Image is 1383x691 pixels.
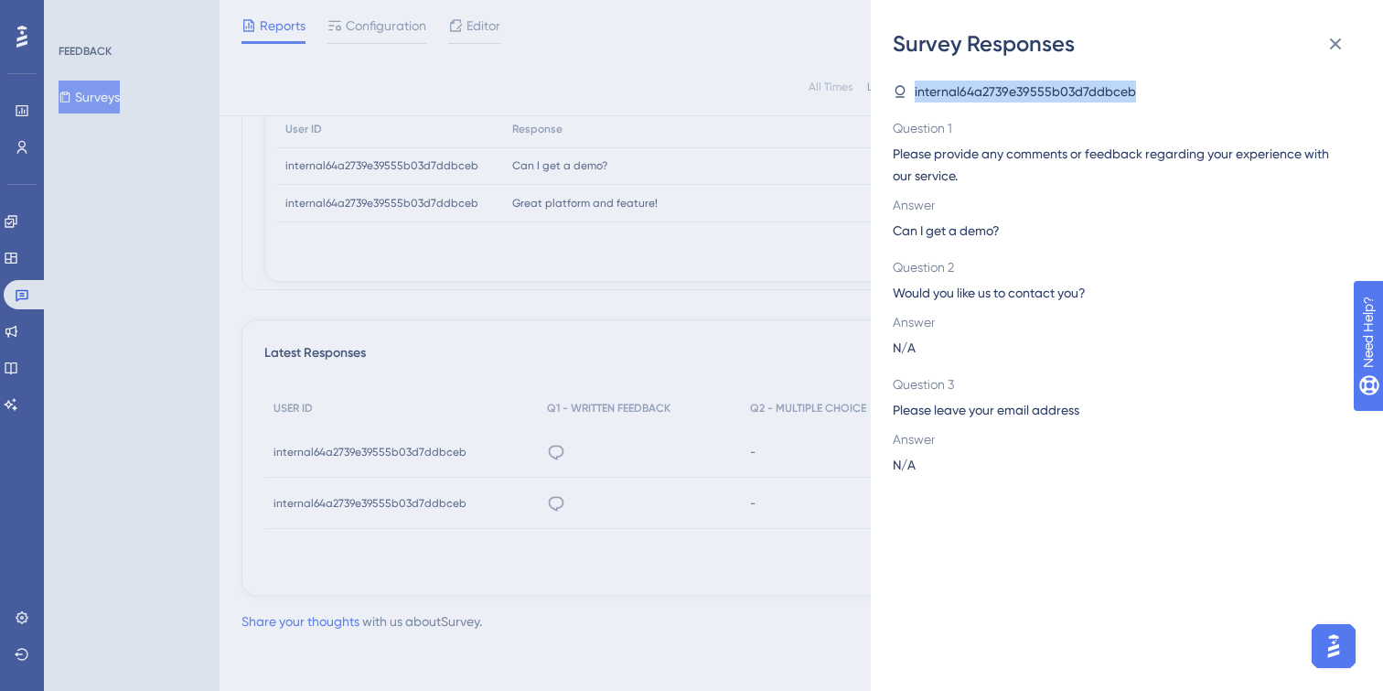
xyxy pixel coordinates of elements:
span: internal64a2739e39555b03d7ddbceb [915,81,1136,103]
span: N/A [893,454,916,476]
span: Please provide any comments or feedback regarding your experience with our service. [893,143,1346,187]
span: Question 3 [893,373,1346,395]
span: Please leave your email address [893,399,1346,421]
span: Question 1 [893,117,1346,139]
span: Answer [893,311,1346,333]
span: Need Help? [43,5,114,27]
span: Can I get a demo? [893,220,1000,242]
span: Answer [893,194,1346,216]
span: N/A [893,337,916,359]
div: Survey Responses [893,29,1361,59]
iframe: UserGuiding AI Assistant Launcher [1306,619,1361,674]
span: Would you like us to contact you? [893,282,1346,304]
span: Question 2 [893,256,1346,278]
span: Answer [893,428,1346,450]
